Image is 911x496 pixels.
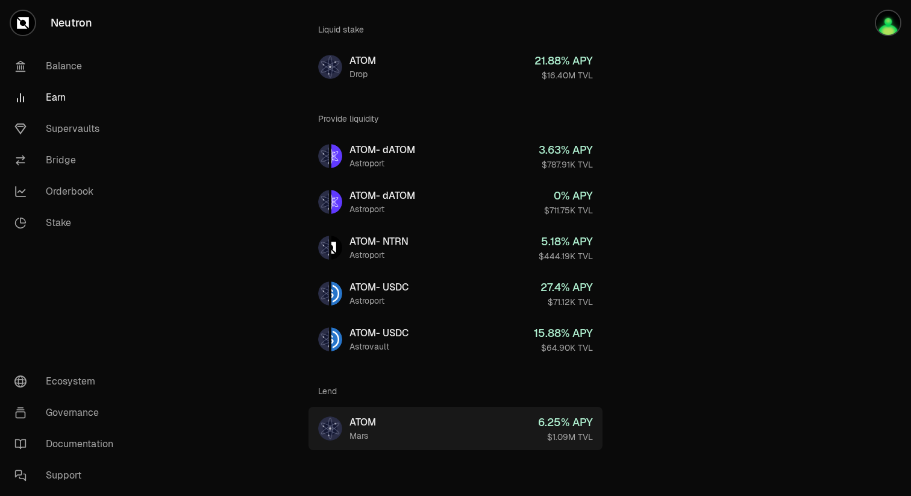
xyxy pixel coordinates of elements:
[534,342,593,354] div: $64.90K TVL
[318,327,329,351] img: ATOM
[538,414,593,431] div: 6.25 % APY
[318,14,593,45] div: Liquid stake
[539,142,593,159] div: 3.63 % APY
[539,250,593,262] div: $444.19K TVL
[540,279,593,296] div: 27.4 % APY
[349,295,409,307] div: Astroport
[331,236,342,260] img: NTRN
[349,326,409,341] div: ATOM - USDC
[349,143,415,157] div: ATOM - dATOM
[534,69,593,81] div: $16.40M TVL
[5,82,130,113] a: Earn
[5,366,130,397] a: Ecosystem
[308,407,603,450] a: ATOMATOMMars6.25% APY$1.09M TVL
[540,296,593,308] div: $71.12K TVL
[318,103,593,134] div: Provide liquidity
[876,11,900,35] img: Alex
[331,281,342,306] img: USDC
[318,190,329,214] img: ATOM
[349,430,376,442] div: Mars
[349,415,376,430] div: ATOM
[534,52,593,69] div: 21.88 % APY
[318,55,342,79] img: ATOM
[318,375,593,407] div: Lend
[349,54,376,68] div: ATOM
[349,341,409,353] div: Astrovault
[539,159,593,171] div: $787.91K TVL
[5,207,130,239] a: Stake
[538,431,593,443] div: $1.09M TVL
[349,203,415,215] div: Astroport
[349,280,409,295] div: ATOM - USDC
[349,249,409,261] div: Astroport
[308,272,603,315] a: ATOMUSDCATOM- USDCAstroport27.4% APY$71.12K TVL
[308,226,603,269] a: ATOMNTRNATOM- NTRNAstroport5.18% APY$444.19K TVL
[539,233,593,250] div: 5.18 % APY
[5,145,130,176] a: Bridge
[349,68,376,80] div: Drop
[308,180,603,224] a: ATOMdATOMATOM- dATOMAstroport0% APY$711.75K TVL
[349,189,415,203] div: ATOM - dATOM
[5,176,130,207] a: Orderbook
[318,281,329,306] img: ATOM
[308,318,603,361] a: ATOMUSDCATOM- USDCAstrovault15.88% APY$64.90K TVL
[5,429,130,460] a: Documentation
[331,190,342,214] img: dATOM
[308,45,603,89] a: ATOMATOMDrop21.88% APY$16.40M TVL
[5,51,130,82] a: Balance
[331,327,342,351] img: USDC
[349,157,415,169] div: Astroport
[5,460,130,491] a: Support
[349,234,409,249] div: ATOM - NTRN
[308,134,603,178] a: ATOMdATOMATOM- dATOMAstroport3.63% APY$787.91K TVL
[318,236,329,260] img: ATOM
[534,325,593,342] div: 15.88 % APY
[318,144,329,168] img: ATOM
[5,113,130,145] a: Supervaults
[318,416,342,441] img: ATOM
[544,187,593,204] div: 0 % APY
[5,397,130,429] a: Governance
[331,144,342,168] img: dATOM
[544,204,593,216] div: $711.75K TVL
